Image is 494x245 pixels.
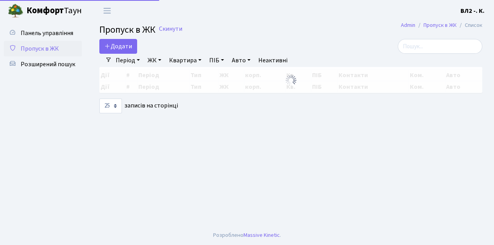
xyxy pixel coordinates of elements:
a: Пропуск в ЖК [4,41,82,56]
button: Переключити навігацію [97,4,117,17]
a: Неактивні [255,54,291,67]
a: Скинути [159,25,182,33]
a: Квартира [166,54,205,67]
a: Massive Kinetic [243,231,280,239]
b: Комфорт [26,4,64,17]
a: Admin [401,21,415,29]
img: Обробка... [285,74,297,86]
a: Період [113,54,143,67]
span: Таун [26,4,82,18]
input: Пошук... [398,39,482,54]
a: ЖК [145,54,164,67]
a: Пропуск в ЖК [423,21,457,29]
div: Розроблено . [213,231,281,240]
span: Пропуск в ЖК [21,44,59,53]
a: Панель управління [4,25,82,41]
nav: breadcrumb [389,17,494,33]
label: записів на сторінці [99,99,178,113]
b: ВЛ2 -. К. [460,7,485,15]
span: Розширений пошук [21,60,75,69]
a: ПІБ [206,54,227,67]
span: Пропуск в ЖК [99,23,155,37]
a: Авто [229,54,254,67]
li: Список [457,21,482,30]
select: записів на сторінці [99,99,122,113]
a: Розширений пошук [4,56,82,72]
span: Панель управління [21,29,73,37]
a: ВЛ2 -. К. [460,6,485,16]
span: Додати [104,42,132,51]
a: Додати [99,39,137,54]
img: logo.png [8,3,23,19]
